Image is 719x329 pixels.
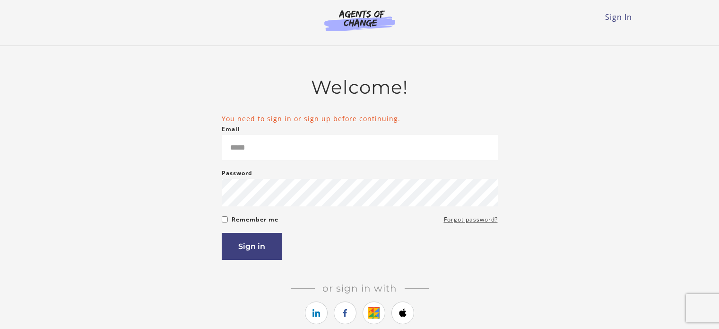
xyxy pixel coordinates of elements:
a: Forgot password? [444,214,498,225]
label: Password [222,168,252,179]
a: Sign In [605,12,632,22]
label: Remember me [232,214,278,225]
a: https://courses.thinkific.com/users/auth/google?ss%5Breferral%5D=&ss%5Buser_return_to%5D=%2Fcours... [363,302,385,324]
a: https://courses.thinkific.com/users/auth/facebook?ss%5Breferral%5D=&ss%5Buser_return_to%5D=%2Fcou... [334,302,356,324]
a: https://courses.thinkific.com/users/auth/linkedin?ss%5Breferral%5D=&ss%5Buser_return_to%5D=%2Fcou... [305,302,328,324]
a: https://courses.thinkific.com/users/auth/apple?ss%5Breferral%5D=&ss%5Buser_return_to%5D=%2Fcourse... [391,302,414,324]
img: Agents of Change Logo [314,9,405,31]
button: Sign in [222,233,282,260]
li: You need to sign in or sign up before continuing. [222,114,498,124]
span: Or sign in with [315,283,405,294]
h2: Welcome! [222,76,498,98]
label: Email [222,124,240,135]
